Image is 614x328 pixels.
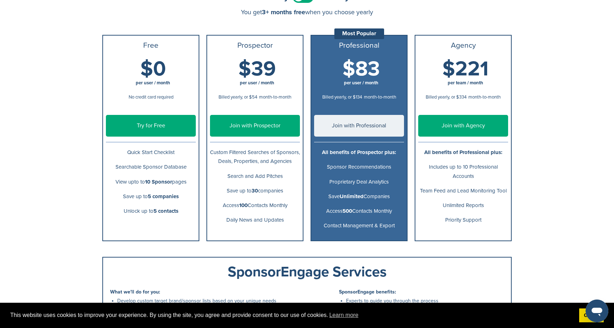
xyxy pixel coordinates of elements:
[314,192,404,201] p: Save Companies
[418,163,508,180] p: Includes up to 10 Professional Accounts
[148,193,179,200] b: 5 companies
[153,208,178,214] b: 5 contacts
[314,221,404,230] p: Contact Management & Export
[448,80,483,86] span: per team / month
[262,8,305,16] span: 3+ months free
[468,94,501,100] span: month-to-month
[314,115,404,137] a: Join with Professional
[210,216,300,224] p: Daily News and Updates
[129,94,173,100] span: No credit card required
[145,179,172,185] b: 10 Sponsor
[442,57,489,81] span: $221
[322,94,362,100] span: Billed yearly, or $134
[418,115,508,137] a: Join with Agency
[334,28,384,39] div: Most Popular
[322,149,396,155] b: All benefits of Prospector plus:
[314,163,404,171] p: Sponsor Recommendations
[106,192,196,201] p: Save up to
[117,297,303,305] li: Develop custom target brand/sponsor lists based on your unique needs
[344,80,378,86] span: per user / month
[418,186,508,195] p: Team Feed and Lead Monitoring Tool
[106,207,196,216] p: Unlock up to
[346,297,504,305] li: Experts to guide you through the process
[210,172,300,181] p: Search and Add Pitches
[219,94,257,100] span: Billed yearly, or $54
[259,94,291,100] span: month-to-month
[210,201,300,210] p: Access Contacts Monthly
[314,41,404,50] h3: Professional
[343,57,380,81] span: $83
[106,163,196,171] p: Searchable Sponsor Database
[418,216,508,224] p: Priority Support
[426,94,467,100] span: Billed yearly, or $334
[239,202,248,208] b: 100
[110,265,504,279] div: SponsorEngage Services
[240,80,274,86] span: per user / month
[106,178,196,186] p: View upto to pages
[586,300,608,322] iframe: Button to launch messaging window
[418,201,508,210] p: Unlimited Reports
[106,115,196,137] a: Try for Free
[238,57,276,81] span: $39
[106,41,196,50] h3: Free
[210,148,300,166] p: Custom Filtered Searches of Sponsors, Deals, Properties, and Agencies
[110,289,160,295] b: What we'll do for you:
[328,310,360,321] a: learn more about cookies
[314,178,404,186] p: Proprietary Deal Analytics
[10,310,573,321] span: This website uses cookies to improve your experience. By using the site, you agree and provide co...
[343,208,352,214] b: 500
[106,148,196,157] p: Quick Start Checklist
[102,9,512,16] div: You get when you choose yearly
[210,186,300,195] p: Save up to companies
[418,41,508,50] h3: Agency
[579,308,604,323] a: dismiss cookie message
[136,80,170,86] span: per user / month
[339,289,396,295] b: SponsorEngage benefits:
[364,94,396,100] span: month-to-month
[140,57,166,81] span: $0
[424,149,502,155] b: All benefits of Professional plus:
[210,41,300,50] h3: Prospector
[340,193,363,200] b: Unlimited
[252,187,258,194] b: 30
[210,115,300,137] a: Join with Prospector
[314,207,404,216] p: Access Contacts Monthly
